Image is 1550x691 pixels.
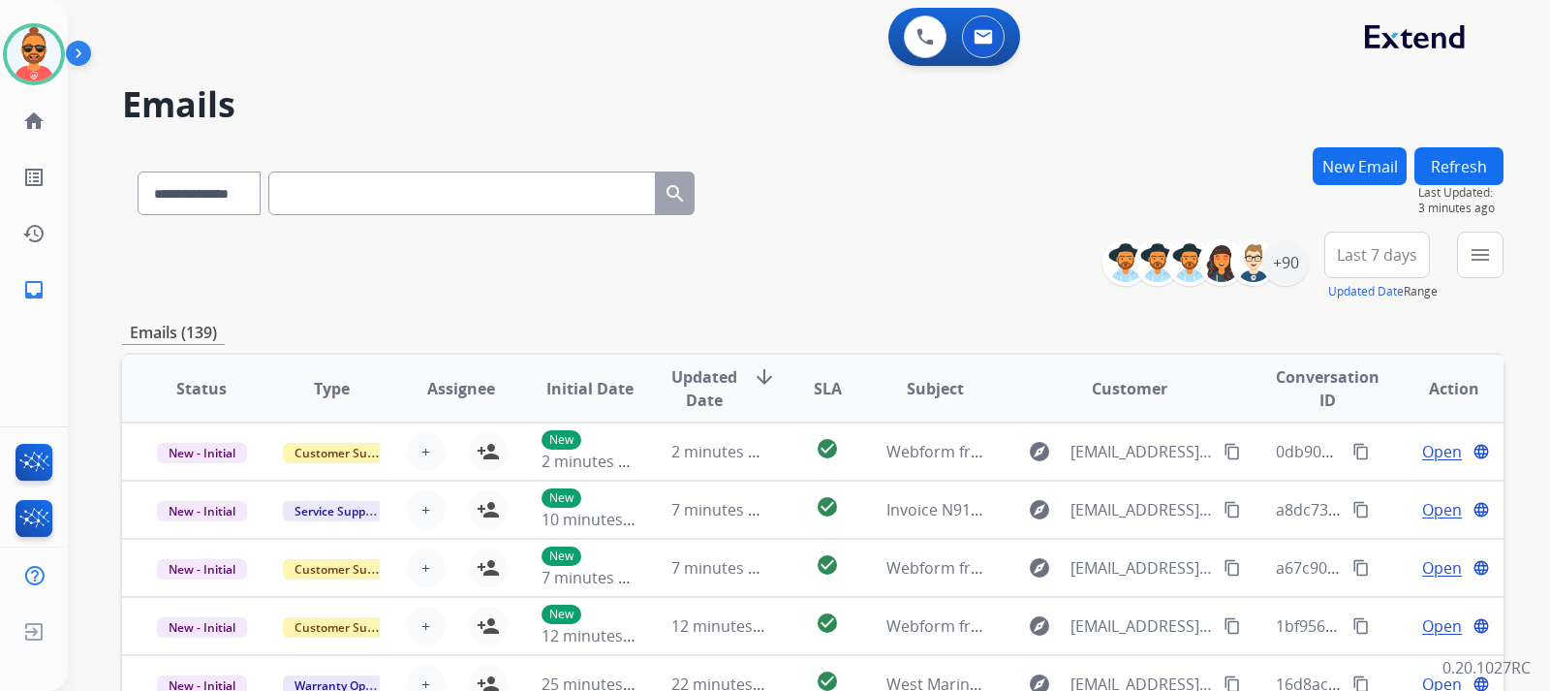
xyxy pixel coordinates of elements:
[814,377,842,400] span: SLA
[477,614,500,638] mat-icon: person_add
[542,625,654,646] span: 12 minutes ago
[816,612,839,635] mat-icon: check_circle
[1262,239,1309,286] div: +90
[157,501,247,521] span: New - Initial
[1352,617,1370,635] mat-icon: content_copy
[283,559,409,580] span: Customer Support
[477,440,500,463] mat-icon: person_add
[1313,147,1407,185] button: New Email
[1422,440,1462,463] span: Open
[421,556,430,580] span: +
[671,499,775,520] span: 7 minutes ago
[1224,559,1241,577] mat-icon: content_copy
[1324,232,1430,278] button: Last 7 days
[1224,443,1241,460] mat-icon: content_copy
[407,490,446,529] button: +
[671,441,775,462] span: 2 minutes ago
[671,557,775,579] span: 7 minutes ago
[407,432,446,471] button: +
[671,615,784,637] span: 12 minutes ago
[1070,498,1212,521] span: [EMAIL_ADDRESS][DOMAIN_NAME]
[421,498,430,521] span: +
[886,615,1325,637] span: Webform from [EMAIL_ADDRESS][DOMAIN_NAME] on [DATE]
[1070,614,1212,638] span: [EMAIL_ADDRESS][DOMAIN_NAME]
[407,607,446,645] button: +
[816,553,839,577] mat-icon: check_circle
[122,321,225,345] p: Emails (139)
[1276,365,1379,412] span: Conversation ID
[886,499,1007,520] span: Invoice N910A62
[477,556,500,580] mat-icon: person_add
[1422,614,1462,638] span: Open
[1028,556,1051,580] mat-icon: explore
[1070,440,1212,463] span: [EMAIL_ADDRESS][DOMAIN_NAME]
[421,440,430,463] span: +
[753,365,776,389] mat-icon: arrow_downward
[816,495,839,518] mat-icon: check_circle
[157,617,247,638] span: New - Initial
[22,110,46,133] mat-icon: home
[542,430,581,450] p: New
[1352,443,1370,460] mat-icon: content_copy
[1328,284,1404,299] button: Updated Date
[1414,147,1503,185] button: Refresh
[283,501,393,521] span: Service Support
[1422,498,1462,521] span: Open
[1469,243,1492,267] mat-icon: menu
[1224,617,1241,635] mat-icon: content_copy
[542,567,645,588] span: 7 minutes ago
[477,498,500,521] mat-icon: person_add
[1028,440,1051,463] mat-icon: explore
[1374,355,1503,423] th: Action
[283,443,409,463] span: Customer Support
[907,377,964,400] span: Subject
[1328,283,1438,299] span: Range
[1337,251,1417,259] span: Last 7 days
[1472,559,1490,577] mat-icon: language
[886,441,1325,462] span: Webform from [EMAIL_ADDRESS][DOMAIN_NAME] on [DATE]
[1422,556,1462,580] span: Open
[1028,498,1051,521] mat-icon: explore
[542,547,581,566] p: New
[157,559,247,580] span: New - Initial
[157,443,247,463] span: New - Initial
[542,488,581,508] p: New
[671,365,737,412] span: Updated Date
[421,614,430,638] span: +
[542,451,645,472] span: 2 minutes ago
[542,605,581,624] p: New
[407,549,446,587] button: +
[1028,614,1051,638] mat-icon: explore
[1472,501,1490,518] mat-icon: language
[664,182,687,205] mat-icon: search
[1352,559,1370,577] mat-icon: content_copy
[22,166,46,189] mat-icon: list_alt
[427,377,495,400] span: Assignee
[816,437,839,460] mat-icon: check_circle
[1224,501,1241,518] mat-icon: content_copy
[176,377,227,400] span: Status
[1418,201,1503,216] span: 3 minutes ago
[542,509,654,530] span: 10 minutes ago
[1442,656,1531,679] p: 0.20.1027RC
[1418,185,1503,201] span: Last Updated:
[1472,443,1490,460] mat-icon: language
[22,222,46,245] mat-icon: history
[122,85,1503,124] h2: Emails
[1070,556,1212,580] span: [EMAIL_ADDRESS][DOMAIN_NAME]
[1092,377,1167,400] span: Customer
[546,377,634,400] span: Initial Date
[314,377,350,400] span: Type
[7,27,61,81] img: avatar
[22,278,46,301] mat-icon: inbox
[1352,501,1370,518] mat-icon: content_copy
[886,557,1325,579] span: Webform from [EMAIL_ADDRESS][DOMAIN_NAME] on [DATE]
[1472,617,1490,635] mat-icon: language
[283,617,409,638] span: Customer Support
